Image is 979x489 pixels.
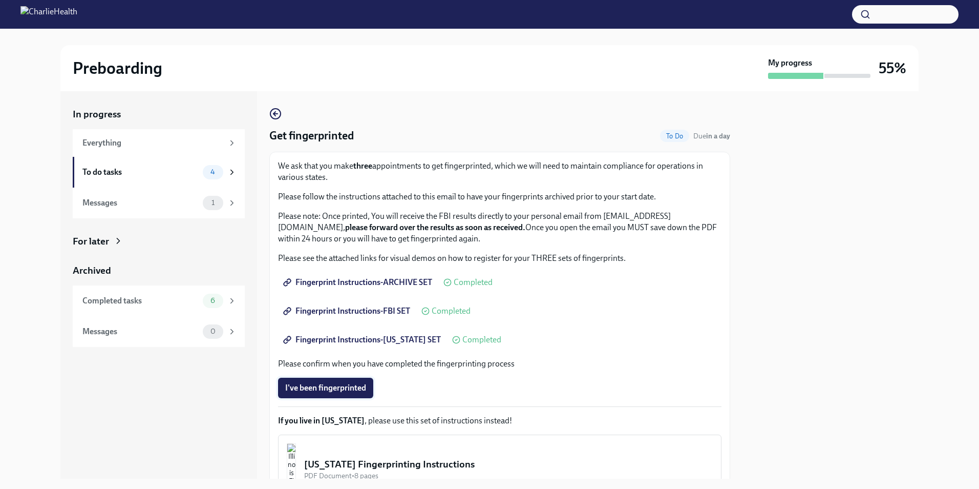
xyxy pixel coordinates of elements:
[285,277,432,288] span: Fingerprint Instructions-ARCHIVE SET
[278,358,721,370] p: Please confirm when you have completed the fingerprinting process
[278,301,417,321] a: Fingerprint Instructions-FBI SET
[73,235,109,248] div: For later
[73,129,245,157] a: Everything
[269,128,354,144] h4: Get fingerprinted
[82,295,199,307] div: Completed tasks
[285,383,366,393] span: I've been fingerprinted
[204,328,222,335] span: 0
[73,58,162,78] h2: Preboarding
[454,278,493,287] span: Completed
[204,168,221,176] span: 4
[462,336,501,344] span: Completed
[285,306,410,316] span: Fingerprint Instructions-FBI SET
[73,316,245,347] a: Messages0
[73,157,245,188] a: To do tasks4
[278,253,721,264] p: Please see the attached links for visual demos on how to register for your THREE sets of fingerpr...
[304,458,713,471] div: [US_STATE] Fingerprinting Instructions
[82,197,199,209] div: Messages
[73,108,245,121] a: In progress
[345,222,525,232] strong: please forward over the results as soon as received.
[768,57,812,69] strong: My progress
[204,297,221,304] span: 6
[278,378,373,398] button: I've been fingerprinted
[278,160,721,183] p: We ask that you make appointments to get fingerprinted, which we will need to maintain compliance...
[693,132,730,140] span: Due
[278,415,721,426] p: , please use this set of instructions instead!
[82,137,223,149] div: Everything
[879,59,906,77] h3: 55%
[660,132,689,140] span: To Do
[20,6,77,23] img: CharlieHealth
[693,131,730,141] span: September 19th, 2025 08:00
[73,264,245,277] a: Archived
[82,167,199,178] div: To do tasks
[278,211,721,244] p: Please note: Once printed, You will receive the FBI results directly to your personal email from ...
[278,330,448,350] a: Fingerprint Instructions-[US_STATE] SET
[304,471,713,481] div: PDF Document • 8 pages
[278,416,365,425] strong: If you live in [US_STATE]
[73,235,245,248] a: For later
[706,132,730,140] strong: in a day
[205,199,221,207] span: 1
[432,307,471,315] span: Completed
[73,188,245,218] a: Messages1
[82,326,199,337] div: Messages
[278,272,439,293] a: Fingerprint Instructions-ARCHIVE SET
[278,191,721,202] p: Please follow the instructions attached to this email to have your fingerprints archived prior to...
[353,161,372,171] strong: three
[73,286,245,316] a: Completed tasks6
[285,335,441,345] span: Fingerprint Instructions-[US_STATE] SET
